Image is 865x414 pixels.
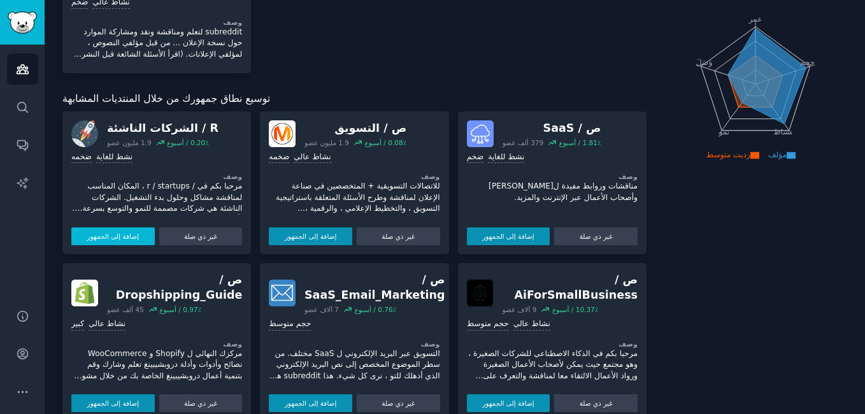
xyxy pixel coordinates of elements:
div: ص / التسويق [304,120,406,136]
img: شعار GummySearch [8,11,37,34]
div: ضخمه [269,152,289,164]
dt: وصف [269,339,440,348]
p: مرحبا بكم في / r / startups ، المكان المناسب لمناقشة مشاكل وحلول بدء التشغيل. الشركات الناشئة هي ... [71,181,242,215]
button: إضافة إلى الجمهور [467,394,550,412]
img: البدء [71,120,98,147]
p: التسويق عبر البريد الإلكتروني ل SaaS مختلف. من سطر الموضوع المخصص إلى نص البريد الإلكتروني الذي أ... [269,348,440,382]
div: 1.9 مليون عضو [304,138,349,147]
dt: وصف [71,339,242,348]
tspan: نمو [718,127,729,137]
button: غير ذي صلة [357,227,440,245]
button: إضافة إلى الجمهور [71,394,155,412]
div: نشاط عالي [513,318,550,331]
div: ص / SaaS [503,120,601,136]
div: 1.81٪ / أسبوع [559,138,601,147]
div: 9 آلاف عضو [502,305,536,314]
button: غير ذي صلة [159,227,243,245]
dt: وصف [467,339,638,348]
button: إضافة إلى الجمهور [71,227,155,245]
div: 379 ألف عضو [503,138,544,147]
div: نشط للغاية [96,152,132,164]
div: 10.37٪ / أسبوع [552,305,599,314]
button: غير ذي صلة [554,227,638,245]
div: R / الشركات الناشئة [107,120,218,136]
img: Dropshipping_Guide [71,280,98,306]
tspan: نشاط [773,127,792,136]
p: مركزك النهائي ل Shopify و WooCommerce نصائح وأدوات وأدلة دروبشيبينغ تعلم وشارك وقم بتنمية أعمال د... [71,348,242,382]
button: إضافة إلى الجمهور [269,227,352,245]
img: تسويق [269,120,296,147]
div: 7 آلاف عضو [304,305,339,314]
dt: وصف [269,172,440,181]
tspan: وَصَلَ [696,57,713,67]
div: نشاط عالي [294,152,331,164]
span: توسيع نطاق جمهورك من خلال المنتديات المشابهة [62,91,270,107]
p: مرحبا بكم في الذكاء الاصطناعي للشركات الصغيرة ، وهو مجتمع حيث يمكن لأصحاب الأعمال الصغيرة ورواد ا... [467,348,638,382]
div: 0.08٪ / أسبوع [364,138,406,147]
img: AiForSmallBusiness [467,280,494,306]
div: ص / SaaS_Email_Marketing [304,272,445,303]
dt: وصف [71,18,242,27]
button: غير ذي صلة [554,394,638,412]
p: للاتصالات التسويقية + المتخصصين في صناعة الإعلان لمناقشة وطرح الأسئلة المتعلقة باستراتيجية التسوي... [269,181,440,215]
button: إضافة إلى الجمهور [467,227,550,245]
div: ضخم [467,152,483,164]
div: ص / Dropshipping_Guide [107,272,242,303]
dt: وصف [467,172,638,181]
dt: وصف [71,172,242,181]
tspan: حجم [800,57,815,66]
div: 0.76٪ / أسبوع [354,305,396,314]
div: 1.9 مليون عضو [107,138,152,147]
tspan: عمر [748,15,762,24]
div: ضخمه [71,152,92,164]
div: 0.97٪ / أسبوع [159,305,201,314]
p: مناقشات وروابط مفيدة ل[PERSON_NAME] وأصحاب الأعمال عبر الإنترنت والمزيد. [467,181,638,203]
button: غير ذي صلة [159,394,243,412]
span: رديت متوسط [706,150,750,159]
div: حجم متوسط [467,318,509,331]
div: نشط للغاية [488,152,524,164]
img: SaaS_Email_Marketing [269,280,296,306]
div: ص / AiForSmallBusiness [502,272,638,303]
div: كبير [71,318,84,331]
span: مؤلف [768,150,787,159]
div: حجم متوسط [269,318,311,331]
button: غير ذي صلة [357,394,440,412]
div: 45 ألف عضو [107,305,144,314]
button: إضافة إلى الجمهور [269,394,352,412]
img: ادارة الارتباط [467,120,494,147]
div: 0.20٪ / أسبوع [167,138,209,147]
div: نشاط عالي [89,318,125,331]
p: subreddit لتعلم ومناقشة ونقد ومشاركة الموارد حول نسخة الإعلان ... من قبل مؤلفي النصوص ، لمؤلفي ال... [71,27,242,61]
